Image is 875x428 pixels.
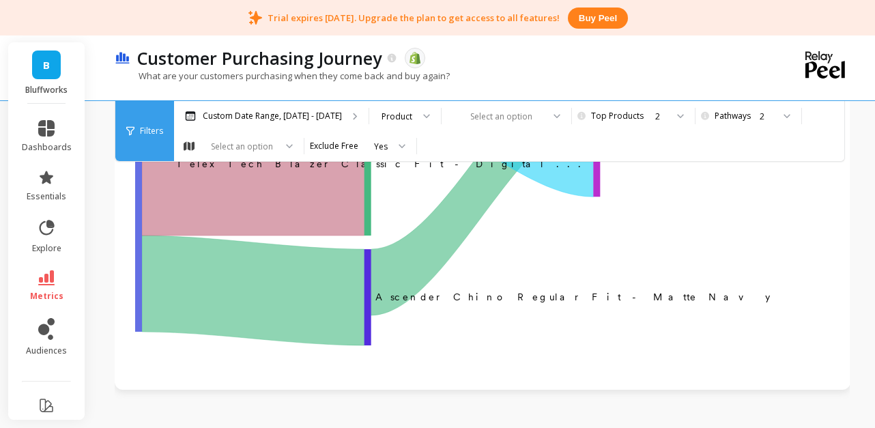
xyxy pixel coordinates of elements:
[115,70,450,82] p: What are your customers purchasing when they come back and buy again?
[760,110,773,123] div: 2
[655,110,666,123] div: 2
[30,291,63,302] span: metrics
[268,12,560,24] p: Trial expires [DATE]. Upgrade the plan to get access to all features!
[568,8,628,29] button: Buy peel
[374,140,388,153] div: Yes
[115,52,130,65] img: header icon
[184,141,195,152] img: audience_map.svg
[209,140,275,153] div: Select an option
[26,345,67,356] span: audiences
[382,110,412,123] div: Product
[140,126,163,137] span: Filters
[176,158,589,169] text: ​Telex Tech Blazer Classic Fit - Digital ...
[137,46,382,70] p: Customer Purchasing Journey
[203,111,342,122] p: Custom Date Range, [DATE] - [DATE]
[375,291,771,302] text: Ascender Chino Regular Fit - Matte Navy
[22,142,72,153] span: dashboards
[43,57,50,73] span: B
[32,243,61,254] span: explore
[27,191,66,202] span: essentials
[409,52,421,64] img: api.shopify.svg
[22,85,72,96] p: Bluffworks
